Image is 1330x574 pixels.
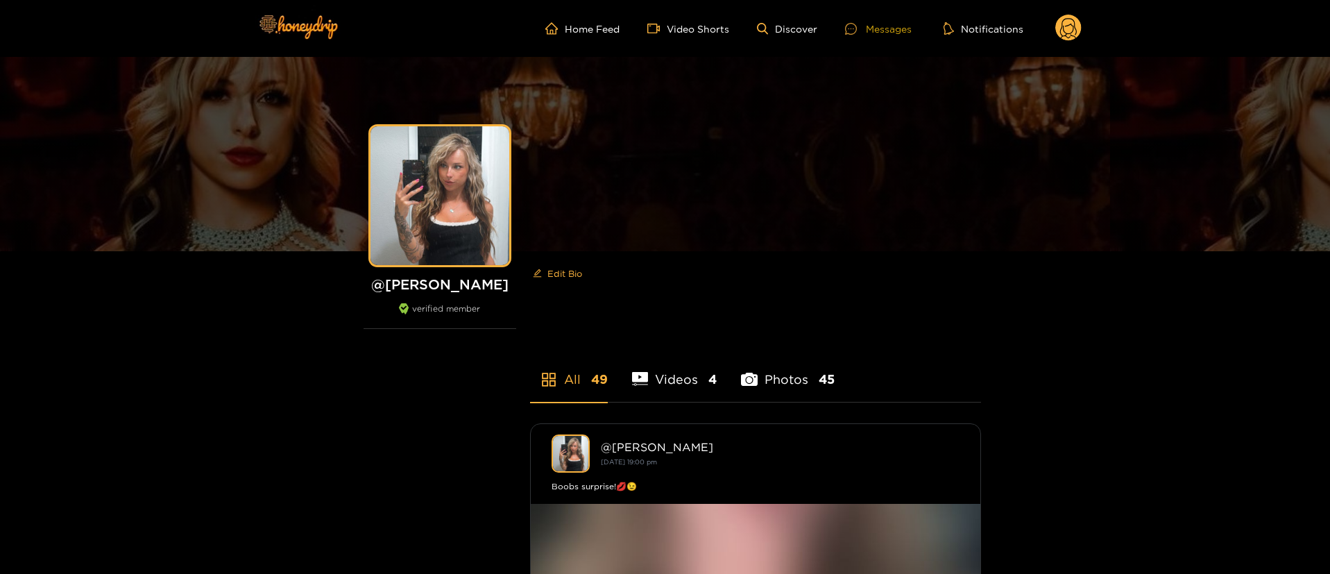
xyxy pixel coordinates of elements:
[708,371,717,388] span: 4
[632,339,717,402] li: Videos
[591,371,608,388] span: 49
[364,303,516,329] div: verified member
[939,22,1028,35] button: Notifications
[540,371,557,388] span: appstore
[845,21,912,37] div: Messages
[530,339,608,402] li: All
[530,262,585,285] button: editEdit Bio
[647,22,667,35] span: video-camera
[547,267,582,280] span: Edit Bio
[819,371,835,388] span: 45
[601,441,960,453] div: @ [PERSON_NAME]
[757,23,817,35] a: Discover
[601,458,657,466] small: [DATE] 19:00 pm
[545,22,620,35] a: Home Feed
[552,480,960,493] div: Boobs surprise!💋😉
[545,22,565,35] span: home
[533,269,542,279] span: edit
[647,22,729,35] a: Video Shorts
[741,339,835,402] li: Photos
[364,276,516,293] h1: @ [PERSON_NAME]
[552,434,590,473] img: kendra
